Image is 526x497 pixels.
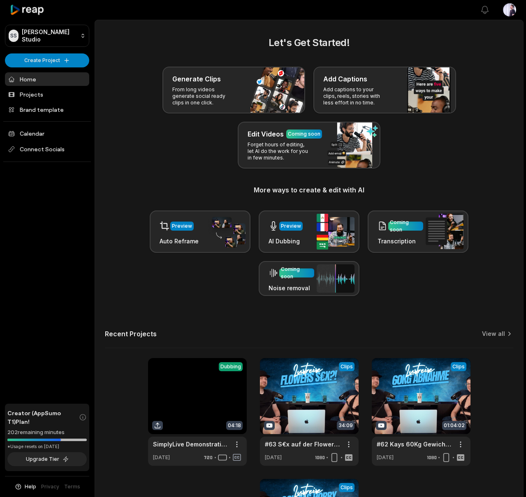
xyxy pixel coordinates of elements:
[5,72,89,86] a: Home
[323,74,367,84] h3: Add Captions
[288,130,320,138] div: Coming soon
[9,30,19,42] div: SS
[64,483,80,490] a: Terms
[377,440,452,448] a: #62 Kays 60Kg Gewichtsverlust nach Magen OP - Auswirkungen auf unsere Ehe, S€xleben uvm.
[248,129,284,139] h3: Edit Videos
[269,284,314,292] h3: Noise removal
[7,452,87,466] button: Upgrade Tier
[7,428,87,437] div: 202 remaining minutes
[390,219,422,233] div: Coming soon
[172,74,221,84] h3: Generate Clips
[265,440,341,448] a: #63 S€x auf der Flowers & Bees?
[14,483,36,490] button: Help
[41,483,59,490] a: Privacy
[426,214,463,249] img: transcription.png
[378,237,423,245] h3: Transcription
[317,214,355,250] img: ai_dubbing.png
[105,35,513,50] h2: Let's Get Started!
[172,86,236,106] p: From long videos generate social ready clips in one click.
[5,142,89,157] span: Connect Socials
[269,237,303,245] h3: AI Dubbing
[160,237,199,245] h3: Auto Reframe
[7,444,87,450] div: *Usage resets on [DATE]
[7,409,79,426] span: Creator (AppSumo T1) Plan!
[317,264,355,293] img: noise_removal.png
[172,222,192,230] div: Preview
[25,483,36,490] span: Help
[323,86,387,106] p: Add captions to your clips, reels, stories with less effort in no time.
[5,88,89,101] a: Projects
[281,266,313,280] div: Coming soon
[281,222,301,230] div: Preview
[153,440,229,448] a: SimplyLive Demonstration_ All-in-One Live Production
[482,330,505,338] a: View all
[105,185,513,195] h3: More ways to create & edit with AI
[208,216,246,248] img: auto_reframe.png
[5,53,89,67] button: Create Project
[5,103,89,116] a: Brand template
[105,330,157,338] h2: Recent Projects
[5,127,89,140] a: Calendar
[248,141,311,161] p: Forget hours of editing, let AI do the work for you in few minutes.
[22,28,77,43] p: [PERSON_NAME] Studio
